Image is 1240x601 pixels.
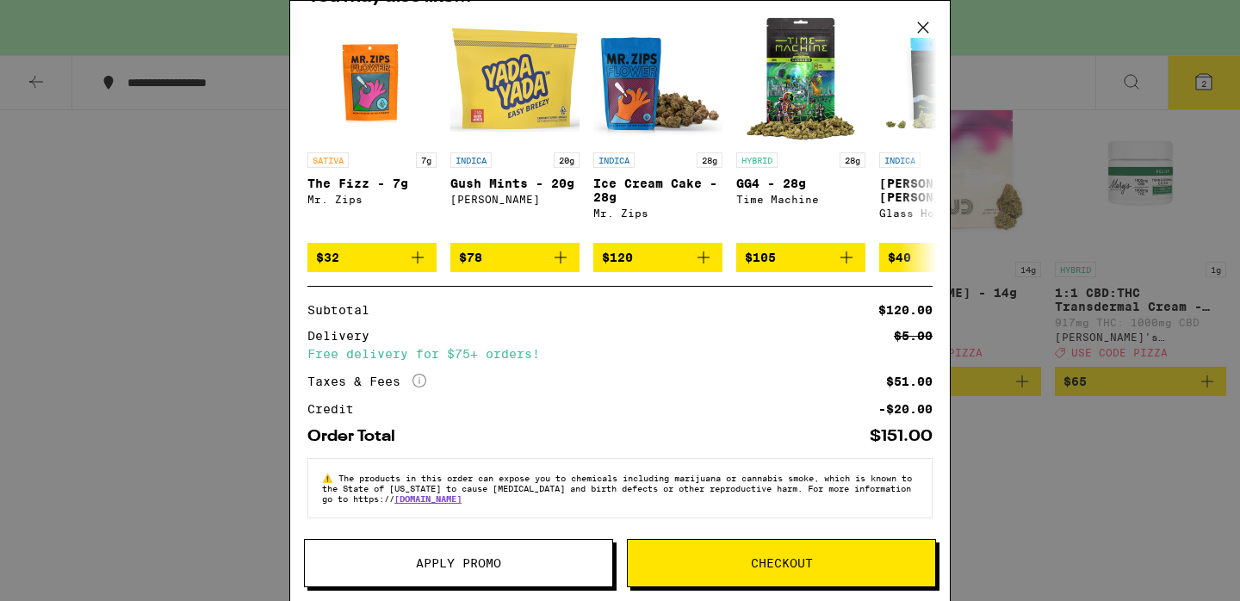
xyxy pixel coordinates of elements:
img: Mr. Zips - The Fizz - 7g [307,15,437,144]
div: $151.00 [870,429,933,444]
p: GG4 - 28g [736,177,865,190]
div: Subtotal [307,304,381,316]
span: $78 [459,251,482,264]
img: Glass House - Donny Burger #5 Smalls - 7g [879,15,1008,144]
p: The Fizz - 7g [307,177,437,190]
div: Free delivery for $75+ orders! [307,348,933,360]
span: Checkout [751,557,813,569]
div: Delivery [307,330,381,342]
div: [PERSON_NAME] [450,194,580,205]
div: Credit [307,403,366,415]
div: $51.00 [886,375,933,387]
img: Mr. Zips - Ice Cream Cake - 28g [593,15,722,144]
div: Glass House [879,208,1008,219]
div: Time Machine [736,194,865,205]
div: $5.00 [894,330,933,342]
button: Add to bag [879,243,1008,272]
img: Time Machine - GG4 - 28g [736,15,865,144]
a: [DOMAIN_NAME] [394,493,462,504]
div: Order Total [307,429,407,444]
a: Open page for Ice Cream Cake - 28g from Mr. Zips [593,15,722,243]
div: Mr. Zips [307,194,437,205]
p: HYBRID [736,152,778,168]
span: The products in this order can expose you to chemicals including marijuana or cannabis smoke, whi... [322,473,912,504]
p: [PERSON_NAME] #5 [PERSON_NAME] - 7g [879,177,1008,204]
div: Mr. Zips [593,208,722,219]
button: Add to bag [307,243,437,272]
p: 28g [697,152,722,168]
div: $120.00 [878,304,933,316]
button: Add to bag [593,243,722,272]
a: Open page for Donny Burger #5 Smalls - 7g from Glass House [879,15,1008,243]
span: Apply Promo [416,557,501,569]
button: Checkout [627,539,936,587]
p: INDICA [879,152,921,168]
span: $120 [602,251,633,264]
div: Taxes & Fees [307,374,426,389]
p: Ice Cream Cake - 28g [593,177,722,204]
p: Gush Mints - 20g [450,177,580,190]
a: Open page for Gush Mints - 20g from Yada Yada [450,15,580,243]
p: 20g [554,152,580,168]
button: Add to bag [450,243,580,272]
button: Add to bag [736,243,865,272]
button: Apply Promo [304,539,613,587]
p: INDICA [450,152,492,168]
p: 28g [840,152,865,168]
span: $105 [745,251,776,264]
span: ⚠️ [322,473,338,483]
span: $40 [888,251,911,264]
a: Open page for The Fizz - 7g from Mr. Zips [307,15,437,243]
p: INDICA [593,152,635,168]
img: Yada Yada - Gush Mints - 20g [450,15,580,144]
span: $32 [316,251,339,264]
p: 7g [416,152,437,168]
a: Open page for GG4 - 28g from Time Machine [736,15,865,243]
div: -$20.00 [878,403,933,415]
